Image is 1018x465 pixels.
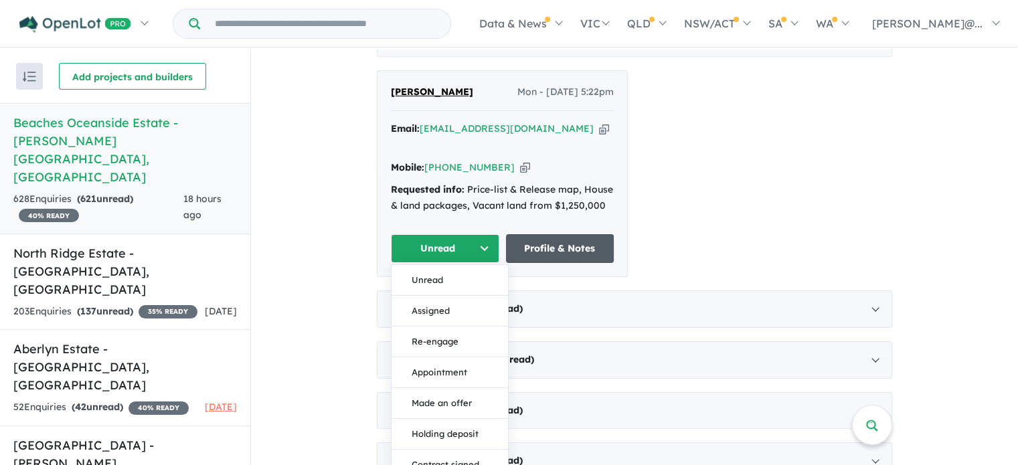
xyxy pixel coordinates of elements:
a: Profile & Notes [506,234,614,263]
input: Try estate name, suburb, builder or developer [203,9,448,38]
span: 621 [80,193,96,205]
h5: Aberlyn Estate - [GEOGRAPHIC_DATA] , [GEOGRAPHIC_DATA] [13,340,237,394]
img: sort.svg [23,72,36,82]
button: Copy [520,161,530,175]
span: [DATE] [205,305,237,317]
span: [PERSON_NAME]@... [872,17,983,30]
span: 18 hours ago [183,193,221,221]
button: Assigned [392,296,508,327]
span: 40 % READY [129,401,189,415]
button: Unread [391,234,499,263]
a: [EMAIL_ADDRESS][DOMAIN_NAME] [420,122,594,134]
div: 203 Enquir ies [13,304,197,320]
button: Add projects and builders [59,63,206,90]
strong: Mobile: [391,161,424,173]
div: Price-list & Release map, House & land packages, Vacant land from $1,250,000 [391,182,614,214]
h5: Beaches Oceanside Estate - [PERSON_NAME][GEOGRAPHIC_DATA] , [GEOGRAPHIC_DATA] [13,114,237,186]
div: [DATE] [377,341,892,379]
button: Unread [392,265,508,296]
span: 137 [80,305,96,317]
button: Copy [599,122,609,136]
div: [DATE] [377,392,892,430]
div: [DATE] [377,290,892,328]
span: 40 % READY [19,209,79,222]
a: [PERSON_NAME] [391,84,473,100]
img: Openlot PRO Logo White [19,16,131,33]
span: 42 [75,401,86,413]
strong: Requested info: [391,183,464,195]
span: Mon - [DATE] 5:22pm [517,84,614,100]
span: [PERSON_NAME] [391,86,473,98]
span: 35 % READY [139,305,197,318]
button: Re-engage [392,327,508,357]
strong: ( unread) [77,193,133,205]
strong: ( unread) [77,305,133,317]
button: Made an offer [392,388,508,419]
button: Holding deposit [392,419,508,450]
h5: North Ridge Estate - [GEOGRAPHIC_DATA] , [GEOGRAPHIC_DATA] [13,244,237,298]
div: 628 Enquir ies [13,191,183,223]
span: [DATE] [205,401,237,413]
strong: Email: [391,122,420,134]
div: 52 Enquir ies [13,399,189,415]
a: [PHONE_NUMBER] [424,161,515,173]
button: Appointment [392,357,508,388]
strong: ( unread) [72,401,123,413]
